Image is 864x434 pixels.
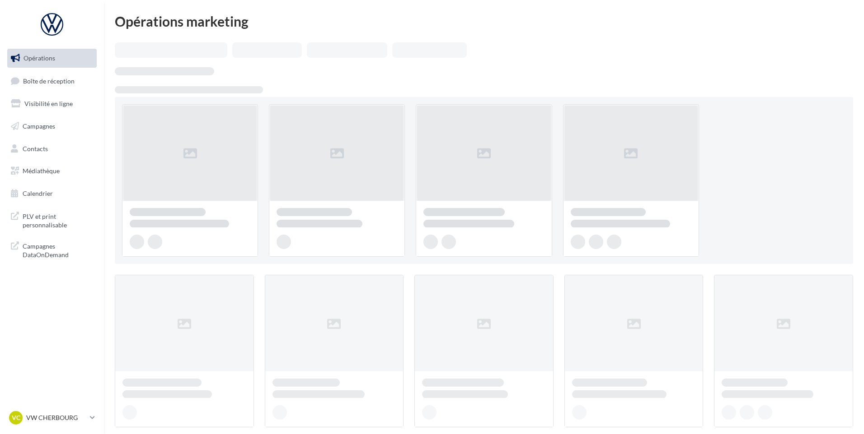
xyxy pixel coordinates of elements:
a: Boîte de réception [5,71,99,91]
span: Visibilité en ligne [24,100,73,107]
span: Médiathèque [23,167,60,175]
span: PLV et print personnalisable [23,210,93,230]
span: Contacts [23,144,48,152]
span: VC [12,413,20,422]
a: Campagnes DataOnDemand [5,236,99,263]
span: Campagnes DataOnDemand [23,240,93,259]
a: Calendrier [5,184,99,203]
a: PLV et print personnalisable [5,207,99,233]
a: Contacts [5,139,99,158]
a: Médiathèque [5,162,99,180]
span: Opérations [23,54,55,62]
a: Campagnes [5,117,99,136]
a: Opérations [5,49,99,68]
a: VC VW CHERBOURG [7,409,97,426]
a: Visibilité en ligne [5,94,99,113]
span: Campagnes [23,122,55,130]
div: Opérations marketing [115,14,853,28]
span: Calendrier [23,189,53,197]
span: Boîte de réception [23,77,75,84]
p: VW CHERBOURG [26,413,86,422]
